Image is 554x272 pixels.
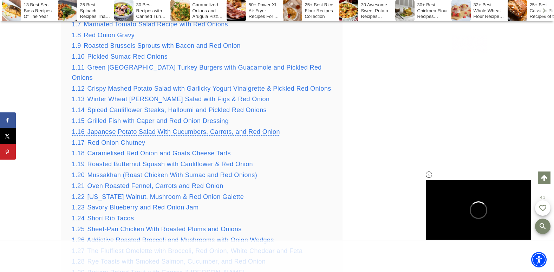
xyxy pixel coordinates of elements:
span: Pickled Sumac Red Onions [87,53,168,60]
a: 1.9 Roasted Brussels Sprouts with Bacon and Red Onion [72,42,241,49]
span: Red Onion Gravy [84,32,135,39]
span: Red Onion Chutney [87,139,145,146]
span: 1.25 [72,226,85,233]
span: 1.17 [72,139,85,146]
span: Oven Roasted Fennel, Carrots and Red Onion [87,182,223,189]
span: Savory Blueberry and Red Onion Jam [87,204,199,211]
a: 1.11 Green [GEOGRAPHIC_DATA] Turkey Burgers with Guacamole and Pickled Red Onions [72,64,322,81]
span: Sheet-Pan Chicken With Roasted Plums and Onions [87,226,242,233]
a: 1.15 Grilled Fish with Caper and Red Onion Dressing [72,117,229,124]
span: Spiced Cauliflower Steaks, Halloumi and Pickled Red Onions [87,106,267,114]
span: Crispy Mashed Potato Salad with Garlicky Yogurt Vinaigrette & Pickled Red Onions [87,85,331,92]
span: [US_STATE] Walnut, Mushroom & Red Onion Galette [87,193,244,200]
a: 1.16 Japanese Potato Salad With Cucumbers, Carrots, and Red Onion [72,128,280,136]
a: 1.17 Red Onion Chutney [72,139,145,146]
a: 1.8 Red Onion Gravy [72,32,135,39]
span: 1.11 [72,64,85,71]
span: Green [GEOGRAPHIC_DATA] Turkey Burgers with Guacamole and Pickled Red Onions [72,64,322,81]
span: Mussakhan (Roast Chicken With Sumac and Red Onions) [87,171,258,179]
a: 1.25 Sheet-Pan Chicken With Roasted Plums and Onions [72,226,242,233]
span: 1.22 [72,193,85,200]
span: 1.9 [72,42,81,49]
a: 1.7 Marinated Tomato Salad Recipe with Red Onions [72,21,228,28]
a: 1.14 Spiced Cauliflower Steaks, Halloumi and Pickled Red Onions [72,106,267,114]
a: Scroll to top [538,171,550,184]
span: Marinated Tomato Salad Recipe with Red Onions [84,21,228,28]
span: 1.26 [72,237,85,244]
a: 1.10 Pickled Sumac Red Onions [72,53,168,60]
a: 1.12 Crispy Mashed Potato Salad with Garlicky Yogurt Vinaigrette & Pickled Red Onions [72,85,331,92]
span: 1.20 [72,171,85,179]
span: 1.13 [72,96,85,103]
span: 1.10 [72,53,85,60]
span: 1.16 [72,128,85,135]
iframe: Advertisement [149,240,405,272]
a: 1.18 Caramelised Red Onion and Goats Cheese Tarts [72,150,231,157]
iframe: Advertisement [374,35,487,53]
span: Grilled Fish with Caper and Red Onion Dressing [87,117,229,124]
span: 1.8 [72,32,81,39]
a: 1.23 Savory Blueberry and Red Onion Jam [72,204,199,211]
a: 1.22 [US_STATE] Walnut, Mushroom & Red Onion Galette [72,193,244,200]
span: Roasted Brussels Sprouts with Bacon and Red Onion [84,42,241,49]
span: Roasted Butternut Squash with Cauliflower & Red Onion [87,161,253,168]
span: Caramelised Red Onion and Goats Cheese Tarts [87,150,231,157]
a: 1.24 Short Rib Tacos [72,215,134,222]
a: 1.19 Roasted Butternut Squash with Cauliflower & Red Onion [72,161,253,168]
span: Addictive Roasted Broccoli and Mushrooms with Onion Wedges [87,237,274,244]
span: 1.14 [72,106,85,114]
a: 1.13 Winter Wheat [PERSON_NAME] Salad with Figs & Red Onion [72,96,270,103]
span: 1.18 [72,150,85,157]
div: Accessibility Menu [531,252,547,267]
span: 1.12 [72,85,85,92]
span: 1.15 [72,117,85,124]
span: 1.23 [72,204,85,211]
span: 1.7 [72,21,81,28]
span: 1.19 [72,161,85,168]
span: Winter Wheat [PERSON_NAME] Salad with Figs & Red Onion [87,96,270,103]
span: Short Rib Tacos [87,215,134,222]
span: 1.24 [72,215,85,222]
a: 1.26 Addictive Roasted Broccoli and Mushrooms with Onion Wedges [72,237,274,244]
span: Japanese Potato Salad With Cucumbers, Carrots, and Red Onion [87,128,280,135]
a: 1.21 Oven Roasted Fennel, Carrots and Red Onion [72,182,223,189]
a: 1.20 Mussakhan (Roast Chicken With Sumac and Red Onions) [72,171,258,179]
span: 1.21 [72,182,85,189]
